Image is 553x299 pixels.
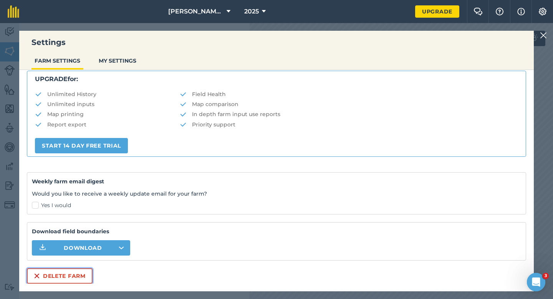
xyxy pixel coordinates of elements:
button: FARM SETTINGS [31,53,83,68]
a: Upgrade [415,5,459,18]
li: Field Health [180,90,518,98]
img: svg+xml;base64,PHN2ZyB4bWxucz0iaHR0cDovL3d3dy53My5vcmcvMjAwMC9zdmciIHdpZHRoPSIxNiIgaGVpZ2h0PSIyNC... [34,271,40,281]
img: fieldmargin Logo [8,5,19,18]
h4: Weekly farm email digest [32,177,521,186]
p: Would you like to receive a weekly update email for your farm? [32,189,521,198]
img: Two speech bubbles overlapping with the left bubble in the forefront [474,8,483,15]
span: 2025 [244,7,259,16]
span: Download [64,244,102,252]
span: [PERSON_NAME] & Sons Farming LTD [168,7,224,16]
span: 3 [543,273,549,279]
iframe: Intercom live chat [527,273,545,291]
li: Priority support [180,120,518,129]
button: MY SETTINGS [96,53,139,68]
img: A cog icon [538,8,547,15]
li: In depth farm input use reports [180,110,518,118]
img: A question mark icon [495,8,504,15]
a: START 14 DAY FREE TRIAL [35,138,128,153]
button: Download [32,240,130,256]
label: Yes I would [32,201,521,209]
img: svg+xml;base64,PHN2ZyB4bWxucz0iaHR0cDovL3d3dy53My5vcmcvMjAwMC9zdmciIHdpZHRoPSIyMiIgaGVpZ2h0PSIzMC... [540,31,547,40]
li: Map comparison [180,100,518,108]
button: Delete farm [27,268,93,284]
li: Unlimited inputs [35,100,180,108]
img: svg+xml;base64,PHN2ZyB4bWxucz0iaHR0cDovL3d3dy53My5vcmcvMjAwMC9zdmciIHdpZHRoPSIxNyIgaGVpZ2h0PSIxNy... [517,7,525,16]
strong: UPGRADE [35,75,68,83]
strong: Download field boundaries [32,227,521,236]
li: Report export [35,120,180,129]
li: Map printing [35,110,180,118]
h3: Settings [19,37,534,48]
p: for: [35,74,518,84]
li: Unlimited History [35,90,180,98]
